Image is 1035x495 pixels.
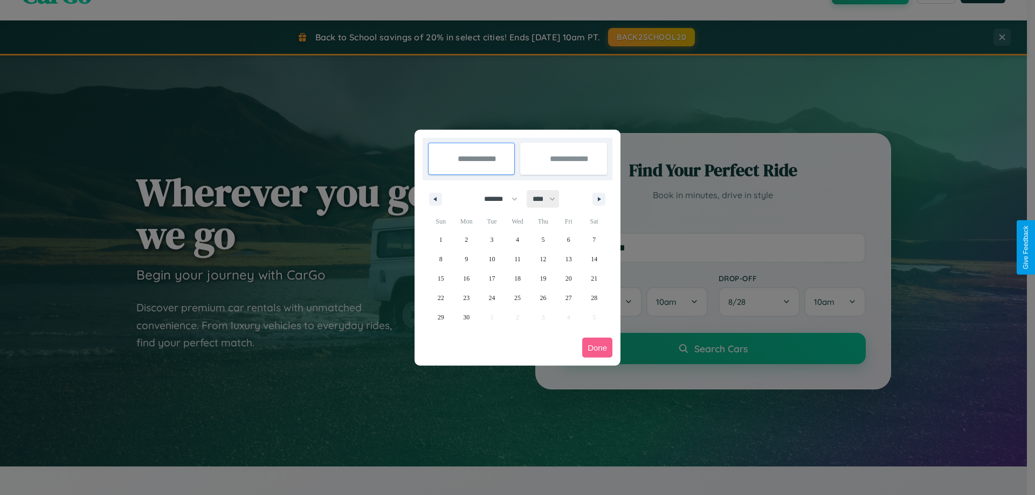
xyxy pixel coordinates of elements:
[591,288,597,308] span: 28
[505,288,530,308] button: 25
[591,249,597,269] span: 14
[514,288,521,308] span: 25
[489,288,495,308] span: 24
[463,308,470,327] span: 30
[530,288,556,308] button: 26
[530,269,556,288] button: 19
[514,249,521,269] span: 11
[491,230,494,249] span: 3
[489,269,495,288] span: 17
[556,269,581,288] button: 20
[530,213,556,230] span: Thu
[567,230,570,249] span: 6
[465,230,468,249] span: 2
[465,249,468,269] span: 9
[428,249,453,269] button: 8
[505,269,530,288] button: 18
[438,269,444,288] span: 15
[556,213,581,230] span: Fri
[463,288,470,308] span: 23
[540,269,546,288] span: 19
[582,288,607,308] button: 28
[582,230,607,249] button: 7
[453,230,479,249] button: 2
[453,308,479,327] button: 30
[540,249,546,269] span: 12
[438,288,444,308] span: 22
[479,213,505,230] span: Tue
[505,230,530,249] button: 4
[439,230,443,249] span: 1
[453,288,479,308] button: 23
[505,213,530,230] span: Wed
[565,288,572,308] span: 27
[428,308,453,327] button: 29
[1022,226,1030,269] div: Give Feedback
[530,230,556,249] button: 5
[453,213,479,230] span: Mon
[428,230,453,249] button: 1
[592,230,596,249] span: 7
[516,230,519,249] span: 4
[556,249,581,269] button: 13
[479,249,505,269] button: 10
[428,269,453,288] button: 15
[591,269,597,288] span: 21
[582,269,607,288] button: 21
[582,213,607,230] span: Sat
[505,249,530,269] button: 11
[428,213,453,230] span: Sun
[479,288,505,308] button: 24
[565,269,572,288] span: 20
[479,269,505,288] button: 17
[556,288,581,308] button: 27
[530,249,556,269] button: 12
[463,269,470,288] span: 16
[540,288,546,308] span: 26
[582,338,612,358] button: Done
[565,249,572,269] span: 13
[453,249,479,269] button: 9
[438,308,444,327] span: 29
[556,230,581,249] button: 6
[514,269,521,288] span: 18
[453,269,479,288] button: 16
[439,249,443,269] span: 8
[541,230,544,249] span: 5
[479,230,505,249] button: 3
[428,288,453,308] button: 22
[582,249,607,269] button: 14
[489,249,495,269] span: 10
